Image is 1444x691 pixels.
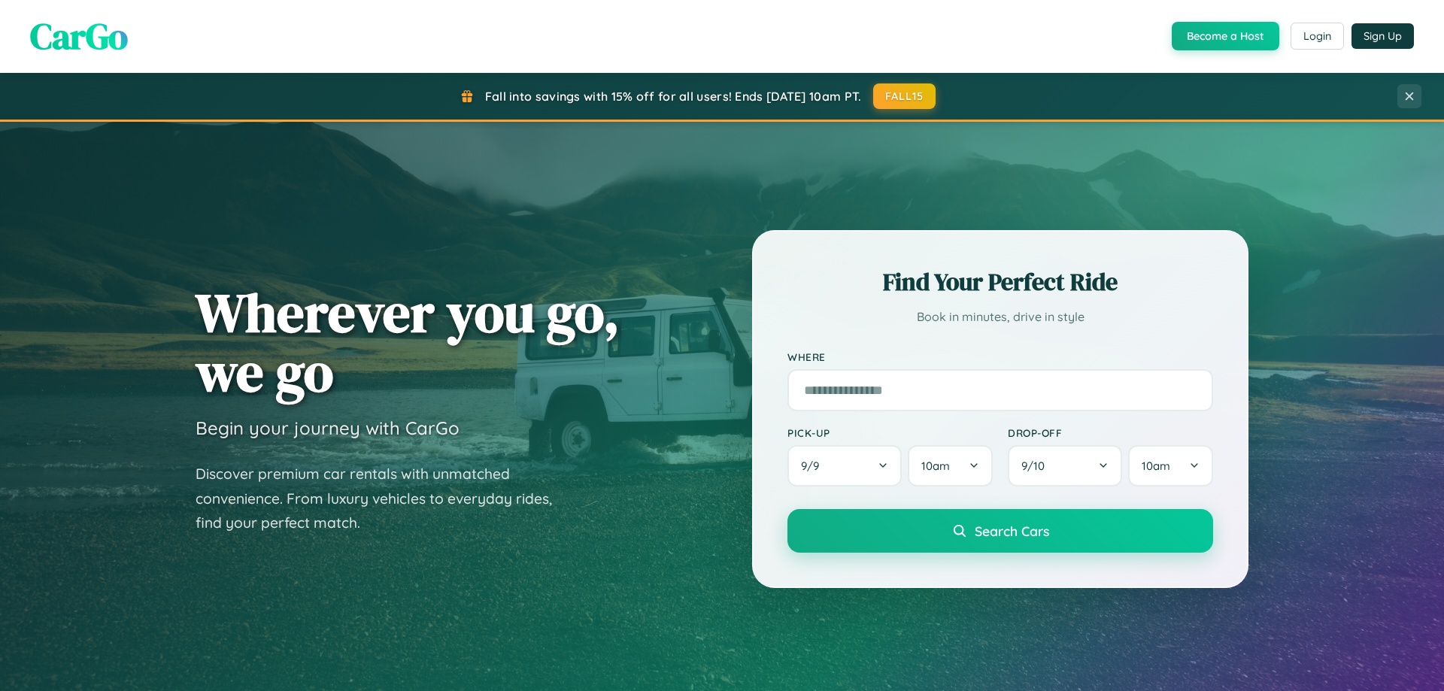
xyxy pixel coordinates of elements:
[873,83,936,109] button: FALL15
[787,445,902,486] button: 9/9
[196,417,460,439] h3: Begin your journey with CarGo
[787,350,1213,363] label: Where
[485,89,862,104] span: Fall into savings with 15% off for all users! Ends [DATE] 10am PT.
[921,459,950,473] span: 10am
[801,459,827,473] span: 9 / 9
[196,462,572,535] p: Discover premium car rentals with unmatched convenience. From luxury vehicles to everyday rides, ...
[1291,23,1344,50] button: Login
[1172,22,1279,50] button: Become a Host
[787,265,1213,299] h2: Find Your Perfect Ride
[30,11,128,61] span: CarGo
[908,445,993,486] button: 10am
[787,306,1213,328] p: Book in minutes, drive in style
[975,523,1049,539] span: Search Cars
[1128,445,1213,486] button: 10am
[1142,459,1170,473] span: 10am
[1021,459,1052,473] span: 9 / 10
[787,426,993,439] label: Pick-up
[1008,426,1213,439] label: Drop-off
[196,283,620,402] h1: Wherever you go, we go
[1008,445,1122,486] button: 9/10
[1351,23,1414,49] button: Sign Up
[787,509,1213,553] button: Search Cars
